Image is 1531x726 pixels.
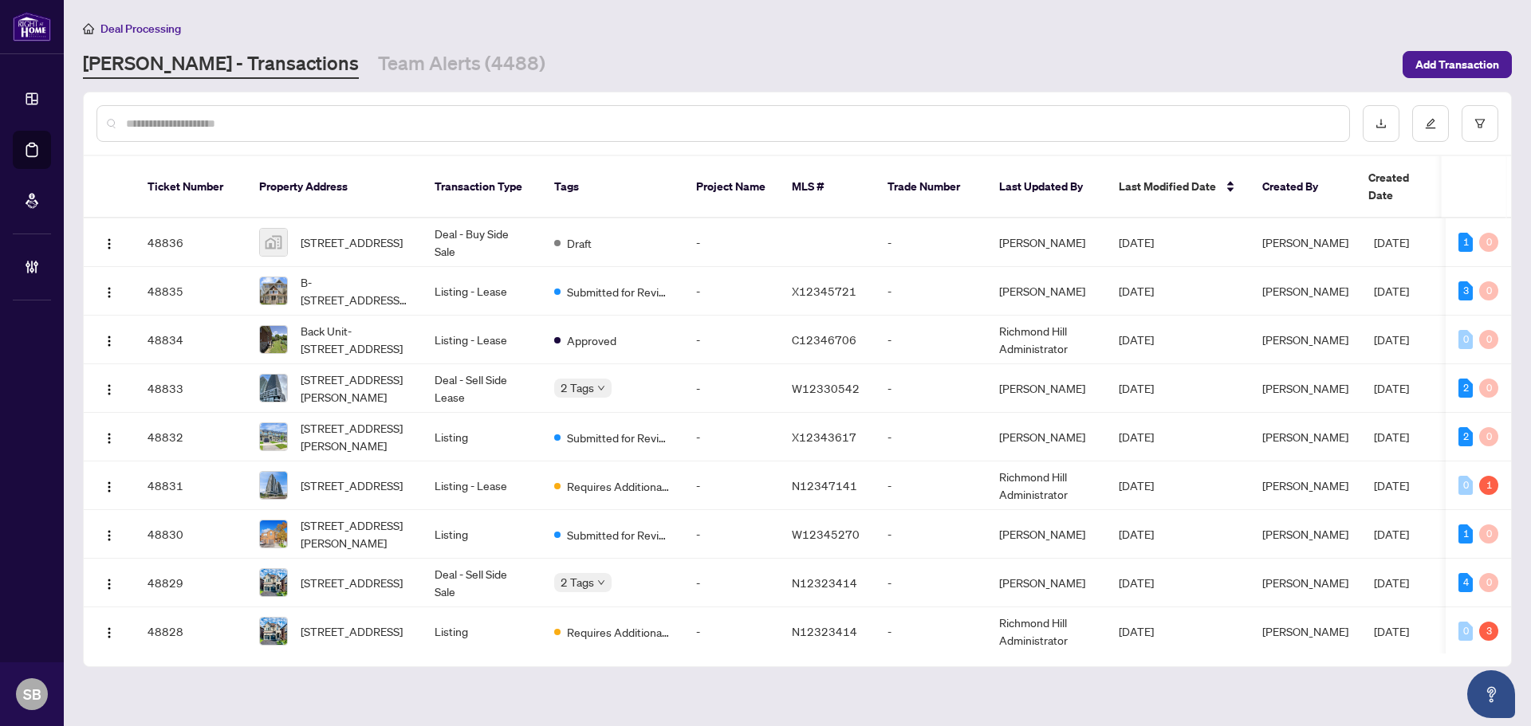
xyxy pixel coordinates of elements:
span: C12346706 [792,332,856,347]
span: [STREET_ADDRESS][PERSON_NAME] [301,516,409,551]
div: 0 [1479,233,1498,252]
td: [PERSON_NAME] [986,413,1106,461]
td: - [875,218,986,267]
span: [DATE] [1119,527,1154,541]
td: Listing [422,413,541,461]
td: 48831 [135,461,246,510]
td: Listing - Lease [422,461,541,510]
span: [DATE] [1374,235,1409,249]
span: [STREET_ADDRESS] [301,574,403,591]
div: 0 [1458,622,1473,641]
th: Transaction Type [422,156,541,218]
img: Logo [103,237,116,250]
span: Requires Additional Docs [567,623,671,641]
td: [PERSON_NAME] [986,510,1106,559]
span: Last Modified Date [1119,178,1216,195]
button: filter [1462,105,1498,142]
div: 1 [1458,233,1473,252]
img: thumbnail-img [260,472,287,499]
span: Approved [567,332,616,349]
td: Listing - Lease [422,267,541,316]
th: Created Date [1356,156,1467,218]
button: Logo [96,327,122,352]
td: - [683,559,779,607]
img: Logo [103,383,116,396]
span: W12345270 [792,527,860,541]
td: - [875,364,986,413]
span: 2 Tags [561,573,594,591]
div: 4 [1458,573,1473,592]
span: [PERSON_NAME] [1262,332,1348,347]
span: [STREET_ADDRESS] [301,622,403,640]
span: [DATE] [1374,381,1409,395]
img: thumbnail-img [260,520,287,547]
img: thumbnail-img [260,618,287,645]
span: Draft [567,234,592,252]
span: [PERSON_NAME] [1262,430,1348,444]
span: 2 Tags [561,379,594,397]
span: [STREET_ADDRESS][PERSON_NAME] [301,419,409,454]
td: 48834 [135,316,246,364]
span: Created Date [1368,169,1435,204]
button: Logo [96,521,122,547]
td: 48836 [135,218,246,267]
span: [PERSON_NAME] [1262,381,1348,395]
td: 48833 [135,364,246,413]
span: [DATE] [1119,235,1154,249]
div: 2 [1458,379,1473,398]
td: Deal - Sell Side Lease [422,364,541,413]
span: X12343617 [792,430,856,444]
span: [DATE] [1374,332,1409,347]
span: [DATE] [1119,332,1154,347]
span: [DATE] [1119,284,1154,298]
span: [STREET_ADDRESS][PERSON_NAME] [301,371,409,406]
div: 3 [1458,281,1473,300]
th: Last Updated By [986,156,1106,218]
img: Logo [103,335,116,347]
span: Requires Additional Docs [567,477,671,495]
div: 2 [1458,427,1473,446]
th: Tags [541,156,683,218]
img: Logo [103,529,116,542]
span: Submitted for Review [567,429,671,446]
button: Logo [96,570,122,595]
span: [DATE] [1374,284,1409,298]
img: Logo [103,286,116,299]
button: Logo [96,375,122,401]
td: - [875,559,986,607]
img: Logo [103,578,116,591]
img: Logo [103,481,116,493]
div: 0 [1479,427,1498,446]
span: [PERSON_NAME] [1262,284,1348,298]
span: home [83,23,94,34]
div: 0 [1479,573,1498,592]
td: 48829 [135,559,246,607]
span: N12323414 [792,624,857,638]
span: [PERSON_NAME] [1262,575,1348,590]
span: [DATE] [1119,575,1154,590]
span: Submitted for Review [567,283,671,300]
th: Last Modified Date [1106,156,1250,218]
img: thumbnail-img [260,423,287,450]
button: Open asap [1467,670,1515,718]
span: [DATE] [1374,430,1409,444]
span: [DATE] [1374,575,1409,590]
button: edit [1412,105,1449,142]
td: Listing [422,510,541,559]
td: 48835 [135,267,246,316]
td: - [683,413,779,461]
img: Logo [103,432,116,445]
td: - [683,267,779,316]
td: - [875,461,986,510]
th: Ticket Number [135,156,246,218]
span: [DATE] [1119,624,1154,638]
span: Add Transaction [1415,52,1499,77]
th: Trade Number [875,156,986,218]
td: Deal - Buy Side Sale [422,218,541,267]
div: 0 [1479,379,1498,398]
td: - [875,510,986,559]
td: Richmond Hill Administrator [986,607,1106,656]
div: 0 [1458,476,1473,495]
th: Created By [1250,156,1356,218]
span: Submitted for Review [567,526,671,544]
